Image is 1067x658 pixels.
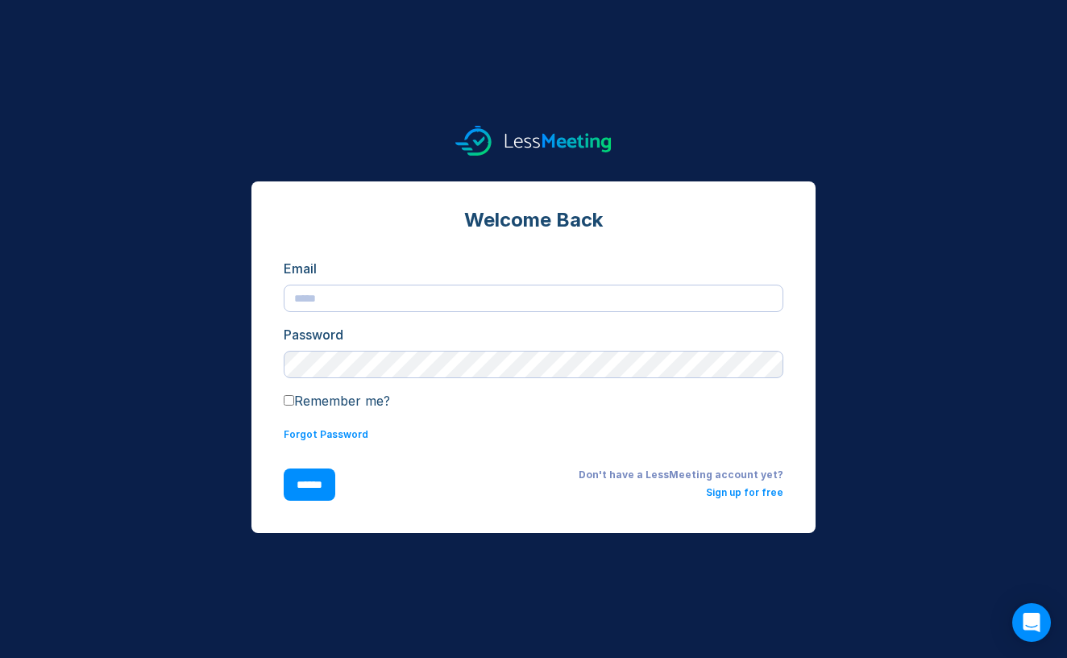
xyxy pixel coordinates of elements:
[1012,603,1051,642] div: Open Intercom Messenger
[284,325,783,344] div: Password
[455,126,612,156] img: logo.svg
[706,486,783,498] a: Sign up for free
[284,207,783,233] div: Welcome Back
[284,393,390,409] label: Remember me?
[361,469,783,481] div: Don't have a LessMeeting account yet?
[284,259,783,278] div: Email
[284,428,368,440] a: Forgot Password
[284,395,294,406] input: Remember me?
